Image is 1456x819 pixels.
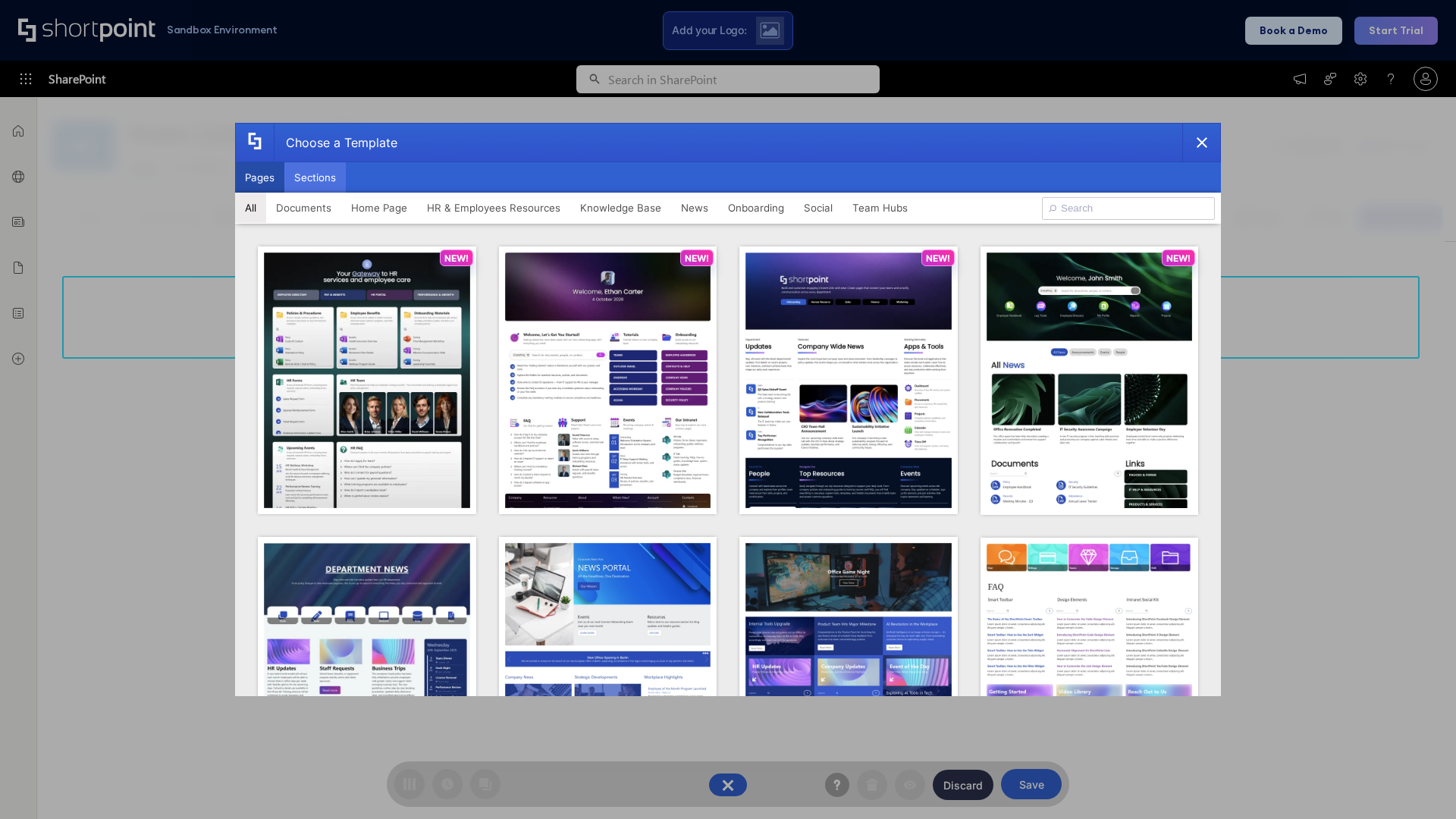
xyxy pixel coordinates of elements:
button: Pages [235,162,284,193]
button: Social [794,193,843,223]
button: Home Page [341,193,417,223]
input: Search [1042,197,1215,220]
button: Documents [266,193,341,223]
p: NEW! [926,253,950,264]
button: Onboarding [718,193,794,223]
iframe: Chat Widget [1380,746,1456,819]
button: Team Hubs [843,193,918,223]
div: template selector [235,123,1221,696]
p: NEW! [1166,253,1191,264]
button: Sections [284,162,346,193]
div: Choose a Template [274,124,397,162]
p: NEW! [444,253,469,264]
button: All [235,193,266,223]
button: HR & Employees Resources [417,193,570,223]
button: News [671,193,718,223]
p: NEW! [685,253,709,264]
button: Knowledge Base [570,193,671,223]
